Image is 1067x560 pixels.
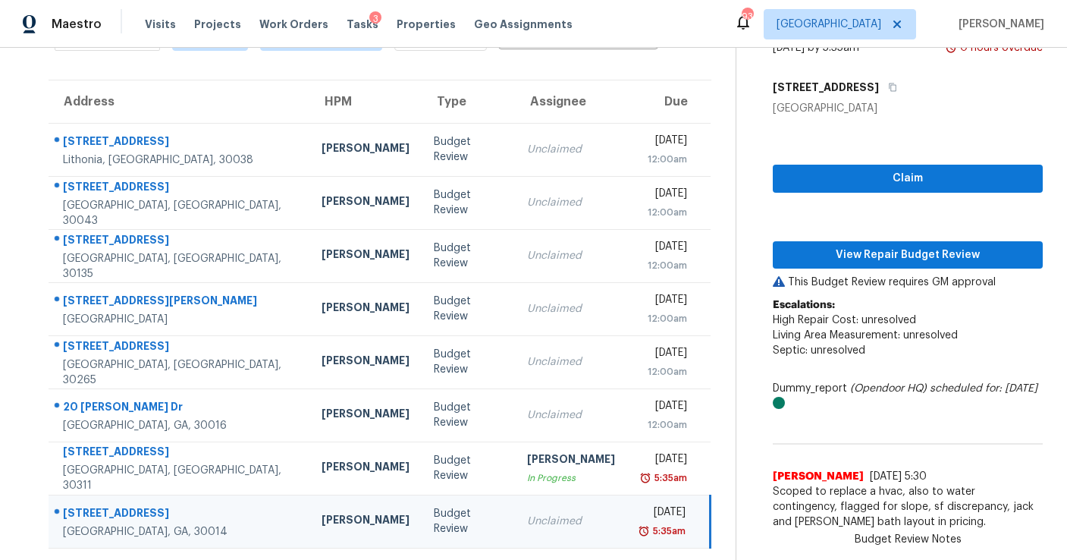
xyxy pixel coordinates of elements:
[952,17,1044,32] span: [PERSON_NAME]
[945,40,957,55] img: Overdue Alarm Icon
[63,312,297,327] div: [GEOGRAPHIC_DATA]
[63,134,297,153] div: [STREET_ADDRESS]
[773,165,1043,193] button: Claim
[322,406,410,425] div: [PERSON_NAME]
[474,17,573,32] span: Geo Assignments
[63,198,297,228] div: [GEOGRAPHIC_DATA], [GEOGRAPHIC_DATA], 30043
[639,505,686,524] div: [DATE]
[639,258,687,273] div: 12:00am
[434,506,503,536] div: Budget Review
[773,484,1043,530] span: Scoped to replace a hvac, also to water contingency, flagged for slope, sf discrepancy, jack and ...
[434,453,503,483] div: Budget Review
[63,505,297,524] div: [STREET_ADDRESS]
[639,417,687,433] div: 12:00am
[434,134,503,165] div: Budget Review
[434,294,503,324] div: Budget Review
[870,471,927,482] span: [DATE] 5:30
[63,524,297,540] div: [GEOGRAPHIC_DATA], GA, 30014
[773,315,916,326] span: High Repair Cost: unresolved
[52,17,102,32] span: Maestro
[63,293,297,312] div: [STREET_ADDRESS][PERSON_NAME]
[527,514,615,529] div: Unclaimed
[515,80,627,123] th: Assignee
[397,17,456,32] span: Properties
[773,40,859,55] div: [DATE] by 5:35am
[639,311,687,326] div: 12:00am
[49,80,309,123] th: Address
[638,524,650,539] img: Overdue Alarm Icon
[773,345,865,356] span: Septic: unresolved
[527,470,615,486] div: In Progress
[651,470,687,486] div: 5:35am
[639,292,687,311] div: [DATE]
[145,17,176,32] span: Visits
[658,20,713,48] button: Create a Task
[309,80,422,123] th: HPM
[527,301,615,316] div: Unclaimed
[527,248,615,263] div: Unclaimed
[650,524,686,539] div: 5:35am
[63,463,297,493] div: [GEOGRAPHIC_DATA], [GEOGRAPHIC_DATA], 30311
[322,140,410,159] div: [PERSON_NAME]
[63,179,297,198] div: [STREET_ADDRESS]
[322,247,410,266] div: [PERSON_NAME]
[639,345,687,364] div: [DATE]
[63,338,297,357] div: [STREET_ADDRESS]
[785,246,1031,265] span: View Repair Budget Review
[322,512,410,531] div: [PERSON_NAME]
[742,9,752,24] div: 93
[527,354,615,370] div: Unclaimed
[63,418,297,433] div: [GEOGRAPHIC_DATA], GA, 30016
[639,186,687,205] div: [DATE]
[63,153,297,168] div: Lithonia, [GEOGRAPHIC_DATA], 30038
[63,399,297,418] div: 20 [PERSON_NAME] Dr
[639,205,687,220] div: 12:00am
[627,80,711,123] th: Due
[773,381,1043,411] div: Dummy_report
[879,74,899,101] button: Copy Address
[322,300,410,319] div: [PERSON_NAME]
[63,444,297,463] div: [STREET_ADDRESS]
[63,251,297,282] div: [GEOGRAPHIC_DATA], [GEOGRAPHIC_DATA], 30135
[63,232,297,251] div: [STREET_ADDRESS]
[773,330,958,341] span: Living Area Measurement: unresolved
[639,398,687,417] div: [DATE]
[773,300,835,310] b: Escalations:
[347,19,378,30] span: Tasks
[322,353,410,372] div: [PERSON_NAME]
[850,383,927,394] i: (Opendoor HQ)
[639,133,687,152] div: [DATE]
[639,152,687,167] div: 12:00am
[639,364,687,379] div: 12:00am
[773,101,1043,116] div: [GEOGRAPHIC_DATA]
[773,80,879,95] h5: [STREET_ADDRESS]
[527,451,615,470] div: [PERSON_NAME]
[527,195,615,210] div: Unclaimed
[63,357,297,388] div: [GEOGRAPHIC_DATA], [GEOGRAPHIC_DATA], 30265
[957,40,1043,55] div: 0 hours overdue
[639,239,687,258] div: [DATE]
[422,80,515,123] th: Type
[527,142,615,157] div: Unclaimed
[777,17,881,32] span: [GEOGRAPHIC_DATA]
[930,383,1037,394] i: scheduled for: [DATE]
[639,470,651,486] img: Overdue Alarm Icon
[322,193,410,212] div: [PERSON_NAME]
[194,17,241,32] span: Projects
[785,169,1031,188] span: Claim
[434,347,503,377] div: Budget Review
[434,241,503,271] div: Budget Review
[322,459,410,478] div: [PERSON_NAME]
[434,187,503,218] div: Budget Review
[259,17,328,32] span: Work Orders
[773,469,864,484] span: [PERSON_NAME]
[434,400,503,430] div: Budget Review
[369,11,381,27] div: 3
[773,241,1043,269] button: View Repair Budget Review
[639,451,687,470] div: [DATE]
[846,532,971,547] span: Budget Review Notes
[527,407,615,423] div: Unclaimed
[773,275,1043,290] p: This Budget Review requires GM approval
